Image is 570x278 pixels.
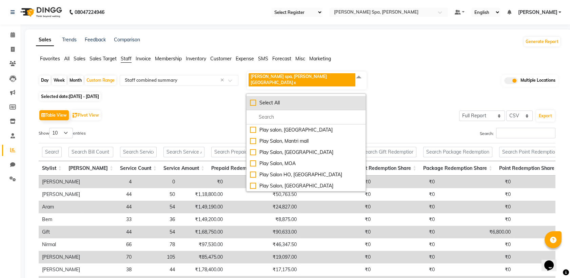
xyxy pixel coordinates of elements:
[309,56,331,62] span: Marketing
[39,201,83,213] td: Aram
[438,238,514,251] td: ₹0
[135,238,178,251] td: 78
[90,56,117,62] span: Sales Target
[178,226,226,238] td: ₹1,68,750.00
[17,3,64,22] img: logo
[420,161,496,176] th: Package Redemption Share: activate to sort column ascending
[83,238,135,251] td: 66
[36,34,54,46] a: Sales
[39,251,83,263] td: [PERSON_NAME]
[39,226,83,238] td: Gift
[438,188,514,201] td: ₹0
[480,128,555,138] label: Search:
[39,238,83,251] td: Nirmal
[300,251,374,263] td: ₹0
[300,263,374,276] td: ₹0
[69,94,99,99] span: [DATE] - [DATE]
[300,238,374,251] td: ₹0
[359,147,416,157] input: Search Gift Redemption Share
[210,56,232,62] span: Customer
[374,238,438,251] td: ₹0
[250,114,362,121] input: multiselect-search
[356,161,420,176] th: Gift Redemption Share: activate to sort column ascending
[226,238,300,251] td: ₹46,347.50
[39,176,83,188] td: [PERSON_NAME]
[536,110,555,122] button: Export
[135,213,178,226] td: 36
[136,56,151,62] span: Invoice
[83,213,135,226] td: 33
[226,263,300,276] td: ₹17,175.00
[226,251,300,263] td: ₹19,097.00
[83,201,135,213] td: 44
[178,188,226,201] td: ₹1,18,800.00
[178,213,226,226] td: ₹1,49,200.00
[135,226,178,238] td: 54
[39,128,86,138] label: Show entries
[211,147,278,157] input: Search Prepaid Redemption Share
[71,110,101,120] button: Pivot View
[178,263,226,276] td: ₹1,78,400.00
[423,147,492,157] input: Search Package Redemption Share
[83,176,135,188] td: 4
[135,188,178,201] td: 50
[83,251,135,263] td: 70
[250,126,362,134] div: Play salon, [GEOGRAPHIC_DATA]
[438,251,514,263] td: ₹0
[438,263,514,276] td: ₹0
[250,138,362,145] div: Play Salon, Mantri mall
[135,176,178,188] td: 0
[226,201,300,213] td: ₹24,827.00
[226,176,300,188] td: ₹0
[258,56,268,62] span: SMS
[135,251,178,263] td: 105
[250,182,362,190] div: Play Salon, [GEOGRAPHIC_DATA]
[160,161,208,176] th: Service Amount: activate to sort column ascending
[135,201,178,213] td: 54
[251,74,327,85] span: [PERSON_NAME] spa, [PERSON_NAME][GEOGRAPHIC_DATA]
[250,171,362,178] div: Play Salon HO, [GEOGRAPHIC_DATA]
[300,201,374,213] td: ₹0
[374,226,438,238] td: ₹0
[208,161,282,176] th: Prepaid Redemption Share: activate to sort column ascending
[117,161,160,176] th: Service Count: activate to sort column ascending
[65,161,117,176] th: Bill Count: activate to sort column ascending
[499,147,560,157] input: Search Point Redemption Share
[114,37,140,43] a: Comparison
[85,37,106,43] a: Feedback
[520,77,555,84] span: Multiple Locations
[39,263,83,276] td: [PERSON_NAME]
[52,76,66,85] div: Week
[226,213,300,226] td: ₹8,875.00
[155,56,182,62] span: Membership
[83,188,135,201] td: 44
[178,176,226,188] td: ₹0
[39,76,51,85] div: Day
[226,226,300,238] td: ₹90,633.00
[518,9,557,16] span: [PERSON_NAME]
[121,56,132,62] span: Staff
[496,128,555,138] input: Search:
[68,76,83,85] div: Month
[40,56,60,62] span: Favorites
[295,56,305,62] span: Misc
[438,201,514,213] td: ₹0
[226,188,300,201] td: ₹50,763.50
[374,213,438,226] td: ₹0
[120,147,157,157] input: Search Service Count
[64,56,70,62] span: All
[272,56,291,62] span: Forecast
[39,92,101,101] span: Selected date:
[39,161,65,176] th: Stylist: activate to sort column ascending
[85,76,116,85] div: Custom Range
[83,263,135,276] td: 38
[300,226,374,238] td: ₹0
[135,263,178,276] td: 44
[220,77,226,84] span: Clear all
[186,56,206,62] span: Inventory
[73,113,78,118] img: pivot.png
[74,56,85,62] span: Sales
[438,213,514,226] td: ₹0
[293,80,296,85] a: x
[300,213,374,226] td: ₹0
